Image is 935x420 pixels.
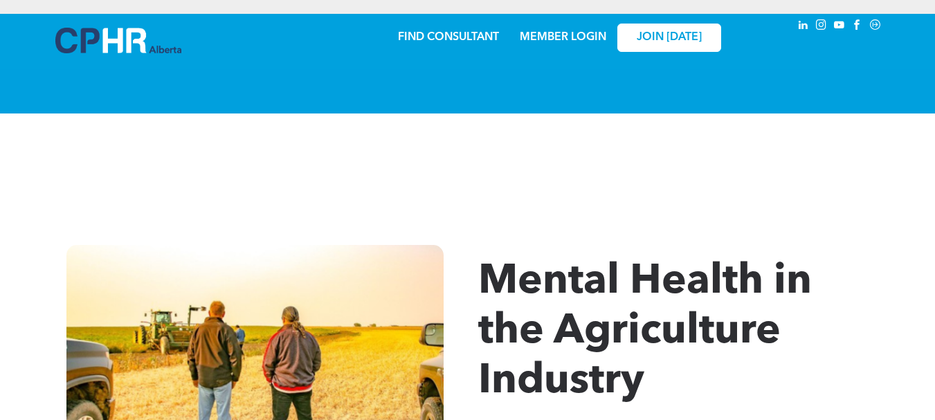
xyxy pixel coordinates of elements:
[617,24,721,52] a: JOIN [DATE]
[832,17,847,36] a: youtube
[814,17,829,36] a: instagram
[398,32,499,43] a: FIND CONSULTANT
[850,17,865,36] a: facebook
[868,17,883,36] a: Social network
[637,31,702,44] span: JOIN [DATE]
[55,28,181,53] img: A blue and white logo for cp alberta
[796,17,811,36] a: linkedin
[478,262,812,403] span: Mental Health in the Agriculture Industry
[520,32,606,43] a: MEMBER LOGIN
